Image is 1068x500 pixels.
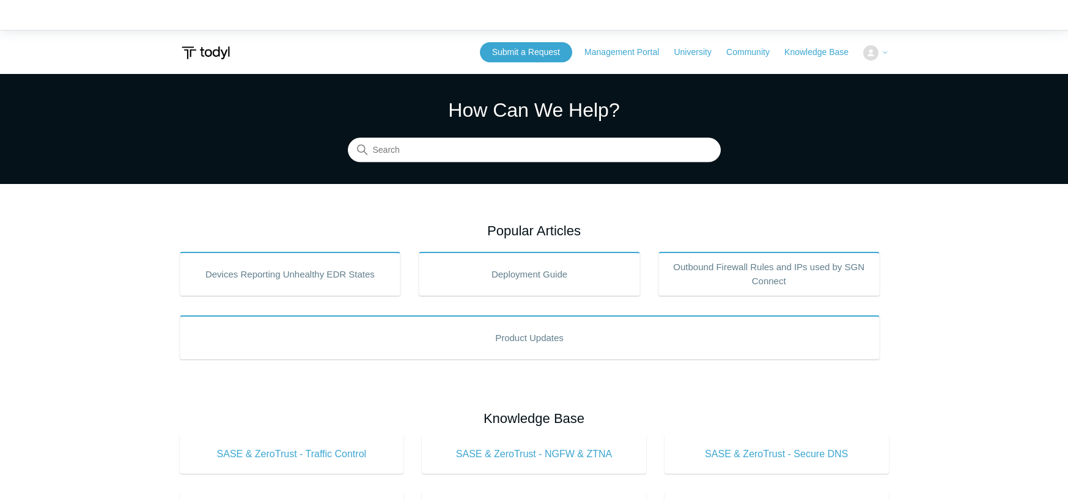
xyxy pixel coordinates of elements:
a: Submit a Request [480,42,572,62]
input: Search [348,138,721,163]
span: SASE & ZeroTrust - NGFW & ZTNA [440,447,628,461]
span: SASE & ZeroTrust - Secure DNS [683,447,871,461]
span: SASE & ZeroTrust - Traffic Control [198,447,386,461]
h1: How Can We Help? [348,95,721,125]
a: University [674,46,723,59]
a: Product Updates [180,315,880,359]
a: Deployment Guide [419,252,640,296]
a: SASE & ZeroTrust - Traffic Control [180,435,404,474]
a: Knowledge Base [784,46,861,59]
h2: Knowledge Base [180,408,889,428]
a: Outbound Firewall Rules and IPs used by SGN Connect [658,252,880,296]
a: Community [726,46,782,59]
a: SASE & ZeroTrust - Secure DNS [665,435,889,474]
a: Management Portal [584,46,671,59]
a: Devices Reporting Unhealthy EDR States [180,252,401,296]
h2: Popular Articles [180,221,889,241]
img: Todyl Support Center Help Center home page [180,42,232,64]
a: SASE & ZeroTrust - NGFW & ZTNA [422,435,646,474]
